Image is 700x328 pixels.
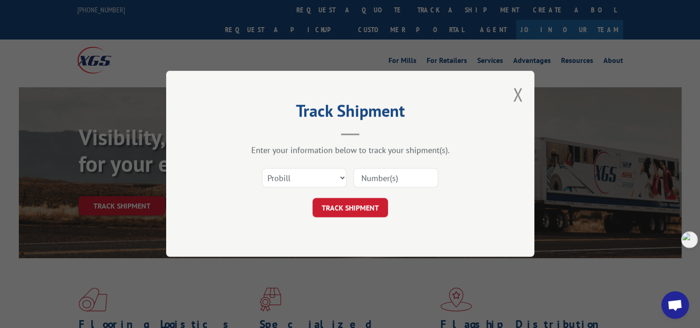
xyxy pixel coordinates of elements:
div: Open chat [661,291,689,319]
button: Close modal [513,82,523,107]
div: Enter your information below to track your shipment(s). [212,145,488,156]
input: Number(s) [353,169,438,188]
button: TRACK SHIPMENT [312,198,388,218]
h2: Track Shipment [212,104,488,122]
